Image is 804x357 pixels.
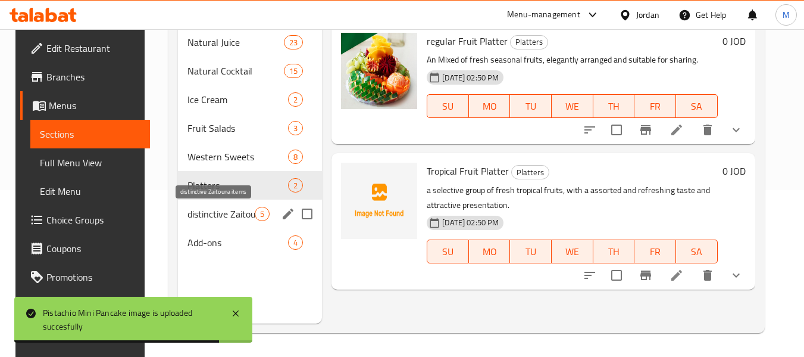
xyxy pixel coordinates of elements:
span: Select to update [604,117,629,142]
div: Menu-management [507,8,580,22]
span: WE [556,98,589,115]
div: Platters [511,165,549,179]
img: regular Fruit Platter [341,33,417,109]
p: a selective group of fresh tropical fruits, with a assorted and refreshing taste and attractive p... [427,183,717,213]
span: Fruit Salads [187,121,288,135]
span: FR [639,243,671,260]
a: Choice Groups [20,206,150,234]
button: MO [469,240,511,263]
span: Ice Cream [187,92,288,107]
div: items [288,178,303,193]
button: FR [634,94,676,118]
button: edit [279,205,297,223]
span: 23 [284,37,302,48]
button: sort-choices [575,116,604,144]
div: Western Sweets8 [178,142,322,171]
span: Promotions [46,270,140,284]
a: Promotions [20,263,150,291]
span: Edit Restaurant [46,41,140,55]
span: SA [681,98,713,115]
span: 8 [289,151,302,163]
button: sort-choices [575,261,604,290]
a: Menus [20,91,150,120]
button: MO [469,94,511,118]
button: delete [693,261,722,290]
span: 2 [289,94,302,105]
button: FR [634,240,676,263]
button: show more [722,116,750,144]
span: FR [639,98,671,115]
span: Add-ons [187,235,288,250]
div: Jordan [636,8,659,21]
a: Edit Restaurant [20,34,150,63]
span: Sections [40,127,140,141]
div: items [255,207,270,221]
button: TU [510,94,552,118]
span: TH [598,98,630,115]
span: [DATE] 02:50 PM [437,72,503,83]
button: SA [676,94,718,118]
span: regular Fruit Platter [427,32,508,50]
h6: 0 JOD [722,163,746,179]
svg: Show Choices [729,123,743,137]
p: An Mixed of fresh seasonal fruits, elegantly arranged and suitable for sharing. [427,52,717,67]
button: SA [676,240,718,263]
div: Fruit Salads3 [178,114,322,142]
button: TH [593,240,635,263]
span: 5 [255,209,269,220]
span: Edit Menu [40,184,140,198]
span: SA [681,243,713,260]
div: items [288,92,303,107]
span: Full Menu View [40,156,140,170]
span: Platters [511,35,548,49]
span: 2 [289,180,302,191]
div: Add-ons4 [178,228,322,257]
span: Platters [512,166,549,179]
button: Branch-specific-item [631,116,660,144]
span: Western Sweets [187,150,288,164]
a: Branches [20,63,150,91]
span: TH [598,243,630,260]
span: Tropical Fruit Platter [427,162,509,180]
div: Platters [510,35,548,49]
span: TU [515,243,547,260]
div: Platters2 [178,171,322,200]
a: Coupons [20,234,150,263]
nav: Menu sections [178,23,322,262]
span: 4 [289,237,302,249]
button: delete [693,116,722,144]
button: WE [552,240,593,263]
h6: 0 JOD [722,33,746,49]
a: Edit Menu [30,177,150,206]
span: 3 [289,123,302,134]
span: Natural Cocktail [187,64,284,78]
span: Platters [187,178,288,193]
div: Natural Cocktail15 [178,57,322,85]
a: Edit menu item [670,268,684,283]
span: TU [515,98,547,115]
div: items [288,121,303,135]
div: Natural Juice23 [178,28,322,57]
span: Choice Groups [46,213,140,227]
span: Select to update [604,263,629,288]
a: Menu disclaimer [20,291,150,320]
button: SU [427,240,469,263]
div: Pistachio Mini Pancake image is uploaded succesfully [43,306,219,333]
span: distinctive Zaitouna items [187,207,255,221]
svg: Show Choices [729,268,743,283]
button: TH [593,94,635,118]
span: Branches [46,70,140,84]
span: Natural Juice [187,35,284,49]
span: 15 [284,66,302,77]
span: Menus [49,98,140,113]
img: Tropical Fruit Platter [341,163,417,239]
button: show more [722,261,750,290]
button: WE [552,94,593,118]
span: Coupons [46,241,140,256]
div: Ice Cream2 [178,85,322,114]
span: SU [432,98,464,115]
span: [DATE] 02:50 PM [437,217,503,228]
span: SU [432,243,464,260]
